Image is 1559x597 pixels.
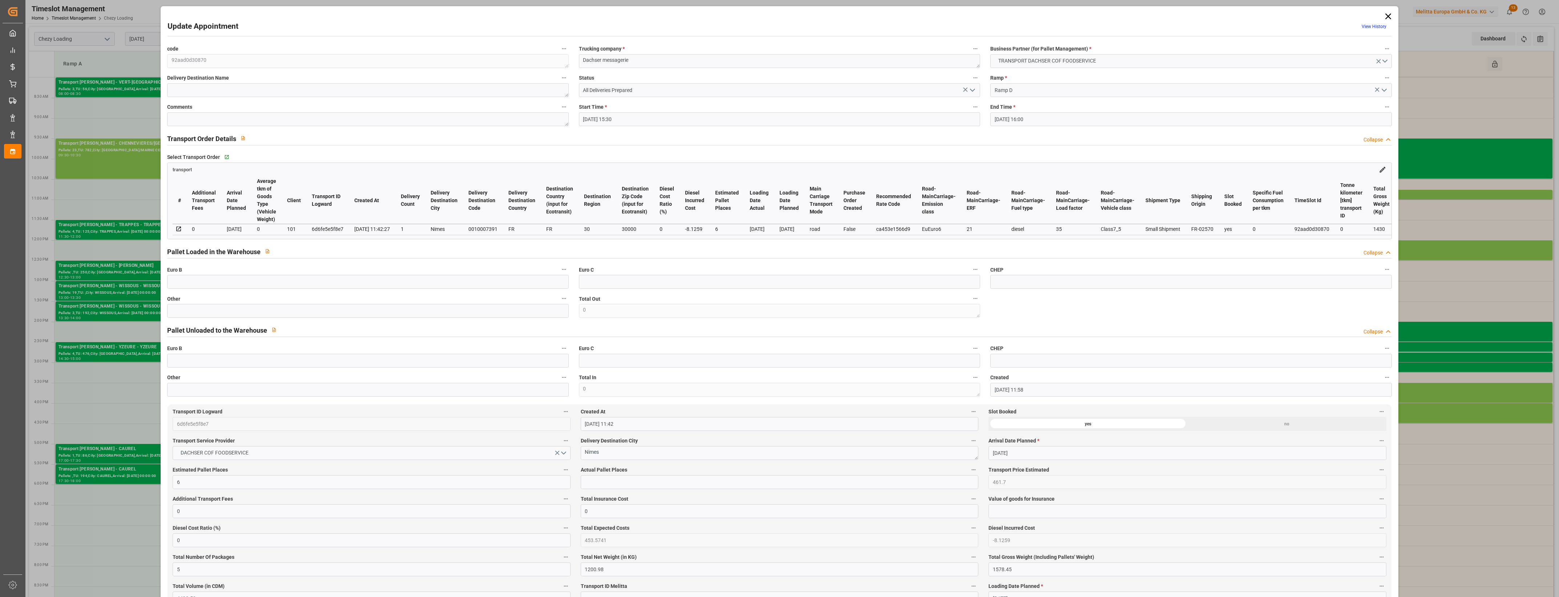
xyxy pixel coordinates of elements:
span: CHEP [990,345,1003,352]
th: Delivery Destination Country [503,177,541,224]
span: Total Volume (in CDM) [173,582,225,590]
span: Created [990,374,1009,381]
th: Loading Date Planned [774,177,804,224]
button: CHEP [1382,265,1392,274]
span: End Time [990,103,1015,111]
h2: Transport Order Details [167,134,236,144]
th: Road-MainCarriage-ERF [961,177,1006,224]
button: Trucking company * [971,44,980,53]
div: 92aad0d30870 [1294,225,1329,233]
span: Total Expected Costs [581,524,629,532]
button: Total Out [971,294,980,303]
div: FR [508,225,535,233]
input: DD-MM-YYYY [988,446,1386,460]
span: Euro C [579,345,594,352]
th: Recommended Rate Code [871,177,917,224]
button: View description [261,244,274,258]
span: CHEP [990,266,1003,274]
textarea: Dachser messagerie [579,54,980,68]
button: open menu [1378,85,1389,96]
a: transport [173,166,192,172]
span: Total Gross Weight (Including Pallets' Weight) [988,553,1094,561]
span: Additional Transport Fees [173,495,233,503]
span: Loading Date Planned [988,582,1043,590]
button: Start Time * [971,102,980,112]
div: 0 [257,225,276,233]
button: Transport Price Estimated [1377,465,1386,474]
span: Other [167,295,180,303]
button: Ramp * [1382,73,1392,83]
textarea: 0 [579,304,980,318]
button: Total Volume (in CDM) [561,581,571,591]
button: Additional Transport Fees [561,494,571,504]
span: TRANSPORT DACHSER COF FOODSERVICE [995,57,1100,65]
input: DD-MM-YYYY HH:MM [579,112,980,126]
h2: Pallet Loaded in the Warehouse [167,247,261,257]
th: Total Gross Weight (Kg) [1368,177,1395,224]
span: code [167,45,178,53]
th: Average tkm of Goods Type (Vehicle Weight) [251,177,282,224]
span: Slot Booked [988,408,1016,416]
span: Arrival Date Planned [988,437,1039,445]
a: View History [1362,24,1386,29]
div: 0 [1340,225,1362,233]
textarea: Nimes [581,446,978,460]
button: Other [559,294,569,303]
th: Delivery Destination Code [463,177,503,224]
input: DD-MM-YYYY HH:MM [990,112,1391,126]
span: Value of goods for Insurance [988,495,1055,503]
div: FR-02570 [1191,225,1213,233]
span: Total Number Of Packages [173,553,234,561]
div: road [810,225,833,233]
button: Total Number Of Packages [561,552,571,562]
button: open menu [967,85,978,96]
th: Loading Date Actual [744,177,774,224]
div: [DATE] 11:42:27 [354,225,390,233]
div: 0010007391 [468,225,497,233]
th: Road-MainCarriage-Load factor [1051,177,1095,224]
h2: Pallet Unloaded to the Warehouse [167,325,267,335]
button: Loading Date Planned * [1377,581,1386,591]
button: Transport ID Logward [561,407,571,416]
div: yes [1224,225,1242,233]
button: Delivery Destination City [969,436,978,445]
th: Additional Transport Fees [186,177,221,224]
button: Total Gross Weight (Including Pallets' Weight) [1377,552,1386,562]
button: Diesel Cost Ratio (%) [561,523,571,533]
div: yes [988,417,1187,431]
div: 0 [1253,225,1284,233]
button: End Time * [1382,102,1392,112]
button: Total In [971,373,980,382]
span: Euro B [167,266,182,274]
button: Arrival Date Planned * [1377,436,1386,445]
textarea: 92aad0d30870 [167,54,568,68]
span: Delivery Destination City [581,437,638,445]
span: Created At [581,408,605,416]
th: Specific Fuel Consumption per tkm [1247,177,1289,224]
th: Slot Booked [1219,177,1247,224]
span: Euro B [167,345,182,352]
th: Shipment Type [1140,177,1186,224]
div: 6 [715,225,739,233]
button: Slot Booked [1377,407,1386,416]
div: Class7_5 [1101,225,1135,233]
span: Select Transport Order [167,153,220,161]
th: Destination Region [579,177,616,224]
span: Estimated Pallet Places [173,466,228,474]
button: View description [267,323,281,337]
th: Road-MainCarriage-Fuel type [1006,177,1051,224]
button: Created [1382,373,1392,382]
th: Delivery Count [395,177,425,224]
button: View description [236,131,250,145]
span: Delivery Destination Name [167,74,229,82]
div: 101 [287,225,301,233]
div: False [843,225,865,233]
th: Main Carriage Transport Mode [804,177,838,224]
th: Diesel Cost Ratio (%) [654,177,680,224]
th: Shipping Origin [1186,177,1219,224]
button: Other [559,373,569,382]
th: Purchase Order Created [838,177,871,224]
th: Transport ID Logward [306,177,349,224]
span: Trucking company [579,45,625,53]
th: Tonne kilometer [tkm] transport ID [1335,177,1368,224]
